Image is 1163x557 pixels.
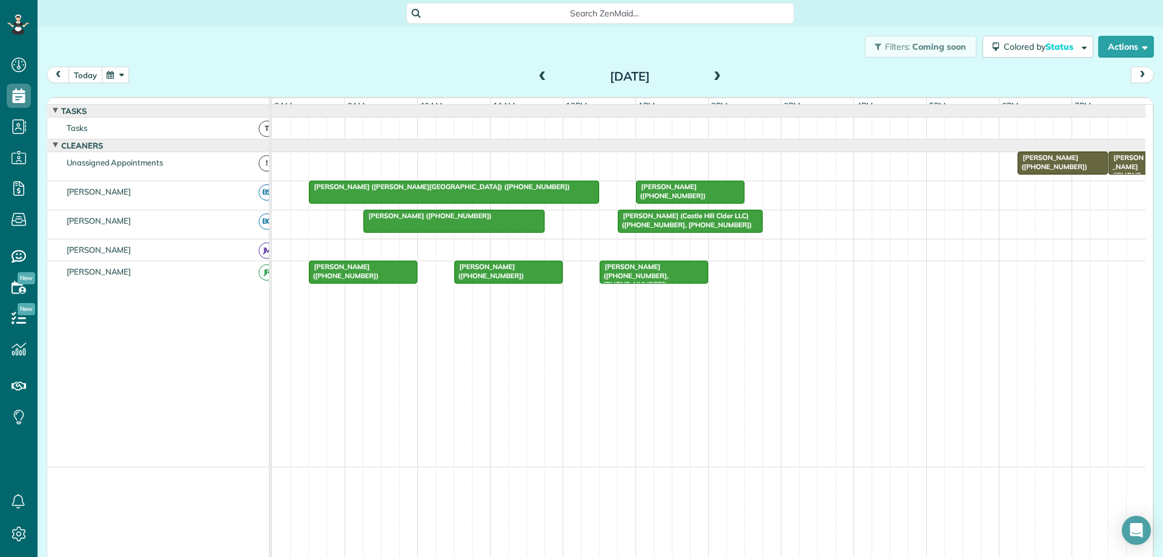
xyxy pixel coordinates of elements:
span: Status [1045,41,1075,52]
span: 10am [418,101,445,110]
span: Tasks [59,106,89,116]
span: [PERSON_NAME] ([PHONE_NUMBER]) [635,182,706,199]
span: Filters: [885,41,910,52]
span: [PERSON_NAME] (Castle Hill Cider LLC) ([PHONE_NUMBER], [PHONE_NUMBER]) [617,212,753,228]
span: JR [259,264,275,281]
span: 6pm [999,101,1021,110]
span: BC [259,213,275,230]
span: Tasks [64,123,90,133]
button: Colored byStatus [982,36,1093,58]
span: 7pm [1072,101,1093,110]
span: 9am [345,101,368,110]
span: [PERSON_NAME] ([PHONE_NUMBER]) [1017,153,1088,170]
span: ! [259,155,275,172]
span: 11am [491,101,518,110]
h2: [DATE] [554,70,706,83]
button: Actions [1098,36,1154,58]
span: [PERSON_NAME] [64,267,134,276]
span: New [18,272,35,284]
span: [PERSON_NAME] ([PHONE_NUMBER]) [454,262,525,279]
span: [PERSON_NAME] ([PHONE_NUMBER]) [308,262,379,279]
span: JM [259,242,275,259]
span: [PERSON_NAME] [64,216,134,225]
span: [PERSON_NAME] ([PERSON_NAME][GEOGRAPHIC_DATA]) ([PHONE_NUMBER]) [308,182,571,191]
span: 4pm [854,101,875,110]
span: 2pm [709,101,730,110]
span: 3pm [781,101,803,110]
button: today [68,67,102,83]
span: New [18,303,35,315]
span: BS [259,184,275,201]
span: 12pm [563,101,589,110]
span: Coming soon [912,41,967,52]
span: Colored by [1004,41,1078,52]
span: T [259,121,275,137]
span: [PERSON_NAME] ([PHONE_NUMBER]) [363,212,492,220]
span: [PERSON_NAME] [64,245,134,255]
div: Open Intercom Messenger [1122,516,1151,545]
span: 1pm [636,101,657,110]
span: 8am [272,101,294,110]
span: Unassigned Appointments [64,158,165,167]
span: Cleaners [59,141,105,150]
button: prev [47,67,70,83]
button: next [1131,67,1154,83]
span: [PERSON_NAME] ([PHONE_NUMBER], [PHONE_NUMBER]) [599,262,669,289]
span: 5pm [927,101,948,110]
span: [PERSON_NAME] ([PHONE_NUMBER]) [1108,153,1144,196]
span: [PERSON_NAME] [64,187,134,196]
